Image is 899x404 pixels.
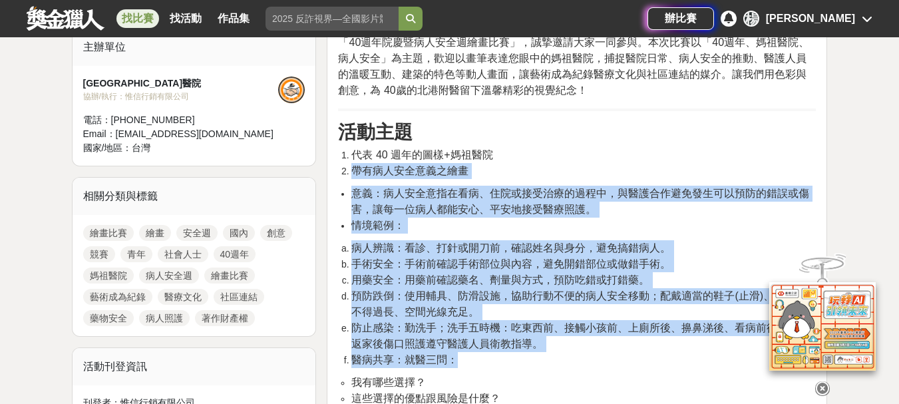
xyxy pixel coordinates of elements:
div: 協辦/執行： 惟信行銷有限公司 [83,91,279,102]
a: 媽祖醫院 [83,268,134,284]
a: 藝術成為紀錄 [83,289,152,305]
div: 活動刊登資訊 [73,348,316,385]
a: 青年 [120,246,152,262]
span: 這些選擇的優點跟風險是什麼？ [351,393,500,404]
span: 我有哪些選擇？ [351,377,426,388]
a: 醫療文化 [158,289,208,305]
a: 找比賽 [116,9,159,28]
span: 醫病共享：就醫三問： [351,354,458,365]
a: 辦比賽 [647,7,714,30]
a: 找活動 [164,9,207,28]
a: 藥物安全 [83,310,134,326]
span: 意義：病人安全意指在看病、住院或接受治療的過程中，與醫護合作避免發生可以預防的錯誤或傷害，讓每一位病人都能安心、平安地接受醫療照護。 [351,188,809,215]
span: 預防跌倒：使用輔具、防滑設施，協助行動不便的病人安全移動；配戴適當的鞋子(止滑)、褲/裙子不得過長、空間光線充足。 [351,290,809,317]
span: 防止感染：勤洗手；洗手五時機：吃東西前、接觸小孩前、上廁所後、擤鼻涕後、看病前後。病人返家後傷口照護遵守醫護人員衛教指導。 [351,322,809,349]
a: 病人安全週 [139,268,199,284]
span: [DATE]為中國醫藥大學北港附設醫院成立 40週年，為紀念這段深耕在地、服務鄉里的歷程，特舉辦「40週年院慶暨病人安全週繪畫比賽」，誠摯邀請大家一同參與。本次比賽以「40週年、媽祖醫院、病人安... [338,21,809,96]
img: d2146d9a-e6f6-4337-9592-8cefde37ba6b.png [769,282,876,371]
div: [GEOGRAPHIC_DATA]醫院 [83,77,279,91]
a: 國內 [223,225,255,241]
div: 相關分類與標籤 [73,178,316,215]
div: 電話： [PHONE_NUMBER] [83,113,279,127]
a: 競賽 [83,246,115,262]
a: 著作財產權 [195,310,255,326]
a: 社會人士 [158,246,208,262]
a: 病人照護 [139,310,190,326]
span: 用藥安全：用藥前確認藥名、劑量與方式，預防吃錯或打錯藥。 [351,274,649,286]
a: 安全週 [176,225,218,241]
span: 情境範例： [351,220,405,231]
span: 手術安全：手術前確認手術部位與內容，避免開錯部位或做錯手術。 [351,258,671,270]
div: Email： [EMAIL_ADDRESS][DOMAIN_NAME] [83,127,279,141]
a: 社區連結 [214,289,264,305]
a: 作品集 [212,9,255,28]
a: 繪畫比賽 [83,225,134,241]
span: 代表 40 週年的圖樣+媽祖醫院 [351,149,492,160]
div: 主辦單位 [73,29,316,66]
a: 繪畫比賽 [204,268,255,284]
div: 楊 [743,11,759,27]
strong: 活動主題 [338,122,413,142]
a: 40週年 [214,246,256,262]
a: 創意 [260,225,292,241]
span: 國家/地區： [83,142,132,153]
a: 繪畫 [139,225,171,241]
div: [PERSON_NAME] [766,11,855,27]
span: 病人辨識：看診、打針或開刀前，確認姓名與身分，避免搞錯病人。 [351,242,671,254]
span: 帶有病人安全意義之繪畫 [351,165,468,176]
span: 台灣 [132,142,150,153]
input: 2025 反詐視界—全國影片競賽 [266,7,399,31]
